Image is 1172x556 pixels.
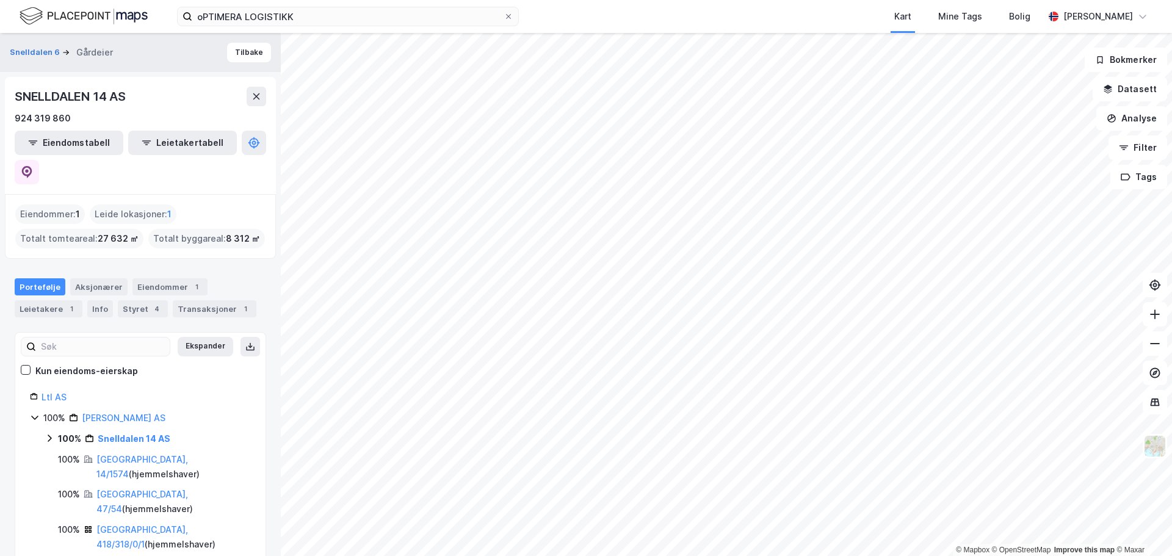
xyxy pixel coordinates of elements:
[15,278,65,295] div: Portefølje
[15,87,128,106] div: SNELLDALEN 14 AS
[90,204,176,224] div: Leide lokasjoner :
[128,131,237,155] button: Leietakertabell
[15,111,71,126] div: 924 319 860
[58,431,81,446] div: 100%
[1054,546,1115,554] a: Improve this map
[118,300,168,317] div: Styret
[148,229,265,248] div: Totalt byggareal :
[1109,135,1167,160] button: Filter
[15,229,143,248] div: Totalt tomteareal :
[1111,497,1172,556] div: Kontrollprogram for chat
[190,281,203,293] div: 1
[1085,48,1167,72] button: Bokmerker
[43,411,65,425] div: 100%
[1143,435,1167,458] img: Z
[96,522,251,552] div: ( hjemmelshaver )
[1093,77,1167,101] button: Datasett
[173,300,256,317] div: Transaksjoner
[15,300,82,317] div: Leietakere
[36,338,170,356] input: Søk
[894,9,911,24] div: Kart
[938,9,982,24] div: Mine Tags
[15,131,123,155] button: Eiendomstabell
[96,524,188,549] a: [GEOGRAPHIC_DATA], 418/318/0/1
[98,231,139,246] span: 27 632 ㎡
[76,207,80,222] span: 1
[96,487,251,516] div: ( hjemmelshaver )
[1096,106,1167,131] button: Analyse
[20,5,148,27] img: logo.f888ab2527a4732fd821a326f86c7f29.svg
[15,204,85,224] div: Eiendommer :
[82,413,165,423] a: [PERSON_NAME] AS
[96,489,188,514] a: [GEOGRAPHIC_DATA], 47/54
[956,546,989,554] a: Mapbox
[10,46,62,59] button: Snelldalen 6
[58,487,80,502] div: 100%
[239,303,251,315] div: 1
[76,45,113,60] div: Gårdeier
[42,392,67,402] a: Ltl AS
[992,546,1051,554] a: OpenStreetMap
[35,364,138,378] div: Kun eiendoms-eierskap
[58,522,80,537] div: 100%
[167,207,172,222] span: 1
[58,452,80,467] div: 100%
[1063,9,1133,24] div: [PERSON_NAME]
[226,231,260,246] span: 8 312 ㎡
[178,337,233,356] button: Ekspander
[151,303,163,315] div: 4
[1111,497,1172,556] iframe: Chat Widget
[96,452,251,482] div: ( hjemmelshaver )
[87,300,113,317] div: Info
[98,433,170,444] a: Snelldalen 14 AS
[192,7,504,26] input: Søk på adresse, matrikkel, gårdeiere, leietakere eller personer
[70,278,128,295] div: Aksjonærer
[132,278,208,295] div: Eiendommer
[1009,9,1030,24] div: Bolig
[1110,165,1167,189] button: Tags
[96,454,188,479] a: [GEOGRAPHIC_DATA], 14/1574
[227,43,271,62] button: Tilbake
[65,303,78,315] div: 1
